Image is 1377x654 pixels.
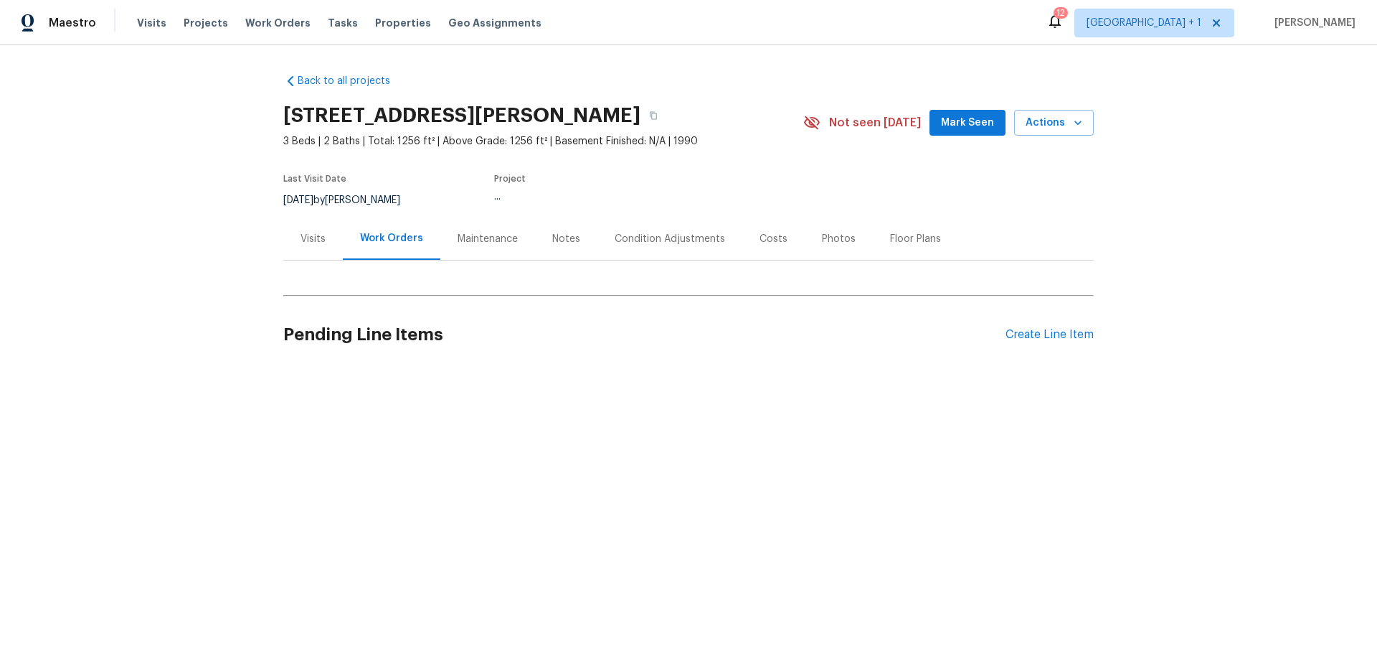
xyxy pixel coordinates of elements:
[360,231,423,246] div: Work Orders
[283,174,346,183] span: Last Visit Date
[494,192,770,202] div: ...
[184,16,228,30] span: Projects
[822,232,856,246] div: Photos
[760,232,787,246] div: Costs
[941,114,994,132] span: Mark Seen
[929,110,1005,136] button: Mark Seen
[137,16,166,30] span: Visits
[283,108,640,123] h2: [STREET_ADDRESS][PERSON_NAME]
[283,192,417,209] div: by [PERSON_NAME]
[283,195,313,205] span: [DATE]
[458,232,518,246] div: Maintenance
[1026,114,1082,132] span: Actions
[640,103,666,129] button: Copy Address
[1014,110,1094,136] button: Actions
[890,232,941,246] div: Floor Plans
[375,16,431,30] span: Properties
[283,74,421,88] a: Back to all projects
[1269,16,1355,30] span: [PERSON_NAME]
[328,18,358,28] span: Tasks
[283,302,1005,368] h2: Pending Line Items
[494,174,526,183] span: Project
[49,16,96,30] span: Maestro
[1087,16,1201,30] span: [GEOGRAPHIC_DATA] + 1
[829,116,921,130] span: Not seen [DATE]
[448,16,541,30] span: Geo Assignments
[615,232,725,246] div: Condition Adjustments
[283,134,803,149] span: 3 Beds | 2 Baths | Total: 1256 ft² | Above Grade: 1256 ft² | Basement Finished: N/A | 1990
[1056,6,1065,20] div: 12
[552,232,580,246] div: Notes
[245,16,311,30] span: Work Orders
[301,232,326,246] div: Visits
[1005,328,1094,342] div: Create Line Item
